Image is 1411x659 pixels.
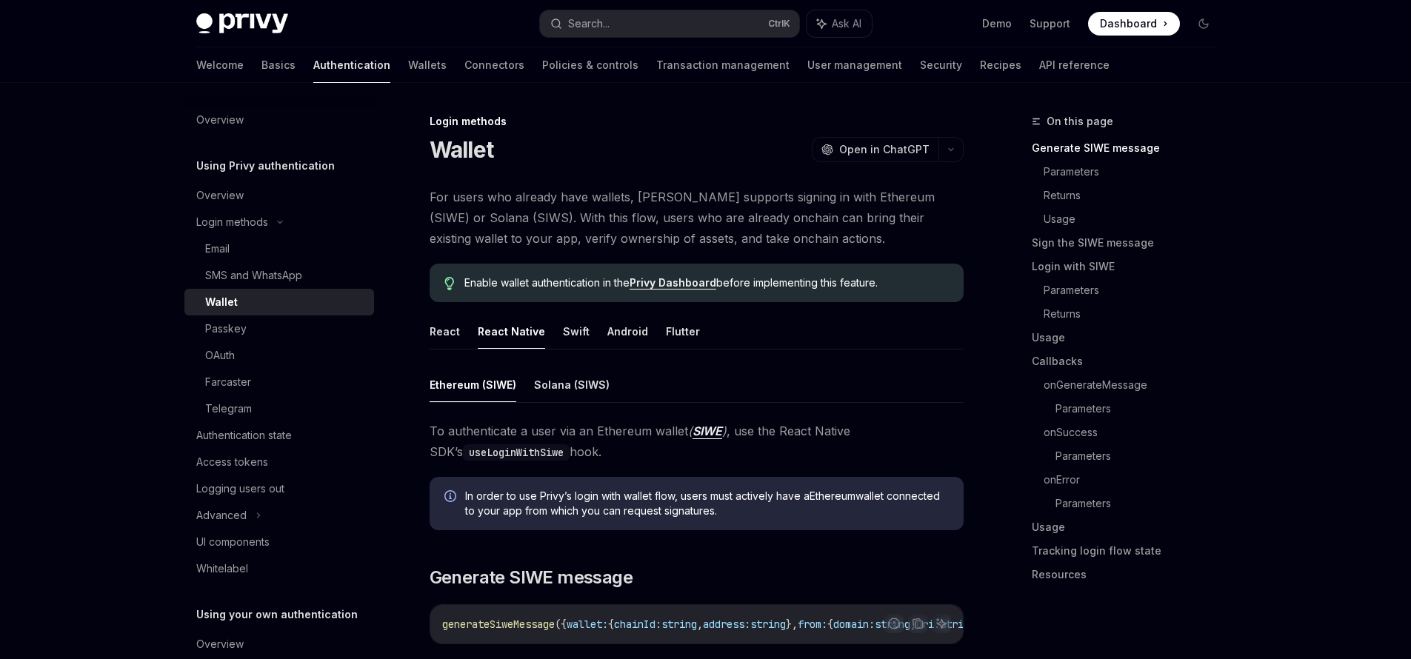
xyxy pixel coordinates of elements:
a: onError [1044,468,1227,492]
button: Search...CtrlK [540,10,799,37]
span: , [697,618,703,631]
a: Generate SIWE message [1032,136,1227,160]
h1: Wallet [430,136,494,163]
span: string [940,618,975,631]
button: Swift [563,314,590,349]
div: Email [205,240,230,258]
div: Telegram [205,400,252,418]
span: Generate SIWE message [430,566,633,589]
span: chainId: [614,618,661,631]
h5: Using Privy authentication [196,157,335,175]
a: Recipes [980,47,1021,83]
a: Security [920,47,962,83]
button: Ethereum (SIWE) [430,367,516,402]
a: Policies & controls [542,47,638,83]
code: useLoginWithSiwe [463,444,570,461]
span: uri: [916,618,940,631]
a: Support [1030,16,1070,31]
span: For users who already have wallets, [PERSON_NAME] supports signing in with Ethereum (SIWE) or Sol... [430,187,964,249]
a: Wallet [184,289,374,315]
svg: Tip [444,277,455,290]
a: Resources [1032,563,1227,586]
button: Open in ChatGPT [812,137,938,162]
a: Parameters [1044,278,1227,302]
a: Returns [1044,302,1227,326]
span: generateSiweMessage [442,618,555,631]
div: Advanced [196,506,247,524]
div: Passkey [205,320,247,338]
button: React Native [478,314,545,349]
a: Welcome [196,47,244,83]
a: Parameters [1055,492,1227,515]
span: In order to use Privy’s login with wallet flow, users must actively have a Ethereum wallet connec... [465,489,949,518]
a: SIWE [693,424,722,439]
div: Overview [196,111,244,129]
button: Toggle dark mode [1192,12,1215,36]
a: Farcaster [184,369,374,395]
a: Demo [982,16,1012,31]
a: Sign the SIWE message [1032,231,1227,255]
a: Overview [184,631,374,658]
a: Parameters [1055,444,1227,468]
div: Overview [196,187,244,204]
div: Access tokens [196,453,268,471]
a: OAuth [184,342,374,369]
a: Logging users out [184,475,374,502]
span: address: [703,618,750,631]
a: Email [184,235,374,262]
div: Search... [568,15,610,33]
span: To authenticate a user via an Ethereum wallet , use the React Native SDK’s hook. [430,421,964,462]
span: from: [798,618,827,631]
span: string [875,618,910,631]
button: React [430,314,460,349]
div: Logging users out [196,480,284,498]
a: Connectors [464,47,524,83]
span: string [661,618,697,631]
a: Basics [261,47,296,83]
a: Privy Dashboard [630,276,716,290]
span: Open in ChatGPT [839,142,930,157]
span: { [827,618,833,631]
a: SMS and WhatsApp [184,262,374,289]
a: Transaction management [656,47,790,83]
a: Tracking login flow state [1032,539,1227,563]
a: Overview [184,182,374,209]
div: Whitelabel [196,560,248,578]
a: API reference [1039,47,1110,83]
div: Login methods [430,114,964,129]
a: onGenerateMessage [1044,373,1227,397]
a: Authentication state [184,422,374,449]
a: Callbacks [1032,349,1227,373]
div: Farcaster [205,373,251,391]
span: { [608,618,614,631]
a: Usage [1044,207,1227,231]
a: Telegram [184,395,374,422]
div: Login methods [196,213,268,231]
div: UI components [196,533,270,551]
a: Wallets [408,47,447,83]
h5: Using your own authentication [196,606,358,623]
button: Copy the contents from the code block [908,614,927,633]
button: Report incorrect code [884,614,904,633]
button: Ask AI [807,10,872,37]
span: }, [786,618,798,631]
span: ({ [555,618,567,631]
a: User management [807,47,902,83]
span: Enable wallet authentication in the before implementing this feature. [464,275,948,290]
span: wallet: [567,618,608,631]
button: Ask AI [932,614,951,633]
a: Overview [184,107,374,133]
a: Passkey [184,315,374,342]
span: domain: [833,618,875,631]
button: Flutter [666,314,700,349]
span: Ctrl K [768,18,790,30]
a: UI components [184,529,374,555]
div: SMS and WhatsApp [205,267,302,284]
span: On this page [1047,113,1113,130]
a: onSuccess [1044,421,1227,444]
a: Returns [1044,184,1227,207]
a: Login with SIWE [1032,255,1227,278]
a: Usage [1032,515,1227,539]
a: Parameters [1044,160,1227,184]
a: Whitelabel [184,555,374,582]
